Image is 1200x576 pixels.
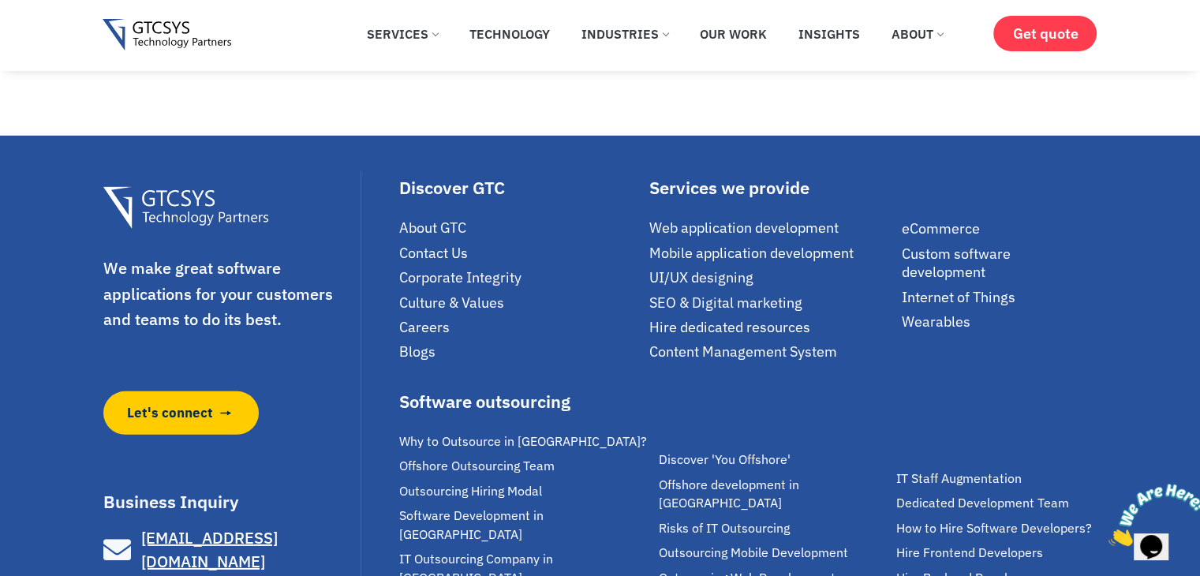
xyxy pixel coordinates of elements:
[103,493,357,511] h3: Business Inquiry
[896,519,1092,537] span: How to Hire Software Developers?
[902,219,980,238] span: eCommerce
[902,288,1015,306] span: Internet of Things
[649,244,854,262] span: Mobile application development
[1102,477,1200,552] iframe: chat widget
[649,268,894,286] a: UI/UX designing
[658,451,790,469] span: Discover 'You Offshore'
[896,469,1105,488] a: IT Staff Augmentation
[787,17,872,51] a: Insights
[896,494,1105,512] a: Dedicated Development Team
[399,393,650,410] div: Software outsourcing
[658,544,888,562] a: Outsourcing Mobile Development
[658,519,789,537] span: Risks of IT Outsourcing
[399,507,650,544] a: Software Development in [GEOGRAPHIC_DATA]
[649,244,894,262] a: Mobile application development
[902,312,970,331] span: Wearables
[458,17,562,51] a: Technology
[649,219,839,237] span: Web application development
[399,244,468,262] span: Contact Us
[993,16,1097,51] a: Get quote
[649,179,894,196] div: Services we provide
[399,318,450,336] span: Careers
[103,187,268,229] img: Gtcsys Footer Logo
[688,17,779,51] a: Our Work
[399,219,641,237] a: About GTC
[649,294,894,312] a: SEO & Digital marketing
[649,342,894,361] a: Content Management System
[658,519,888,537] a: Risks of IT Outsourcing
[103,256,357,333] p: We make great software applications for your customers and teams to do its best.
[399,268,641,286] a: Corporate Integrity
[880,17,955,51] a: About
[399,294,641,312] a: Culture & Values
[6,6,104,69] img: Chat attention grabber
[399,342,436,361] span: Blogs
[896,469,1022,488] span: IT Staff Augmentation
[658,476,888,513] a: Offshore development in [GEOGRAPHIC_DATA]
[902,219,1097,238] a: eCommerce
[399,179,641,196] div: Discover GTC
[127,403,213,423] span: Let's connect
[1012,25,1078,42] span: Get quote
[896,544,1043,562] span: Hire Frontend Developers
[902,245,1097,282] a: Custom software development
[902,312,1097,331] a: Wearables
[399,482,542,500] span: Outsourcing Hiring Modal
[658,451,888,469] a: Discover 'You Offshore'
[399,318,641,336] a: Careers
[399,432,647,451] span: Why to Outsource in [GEOGRAPHIC_DATA]?
[399,294,504,312] span: Culture & Values
[103,19,231,51] img: Gtcsys logo
[570,17,680,51] a: Industries
[399,457,650,475] a: Offshore Outsourcing Team
[896,544,1105,562] a: Hire Frontend Developers
[649,294,802,312] span: SEO & Digital marketing
[902,288,1097,306] a: Internet of Things
[896,519,1105,537] a: How to Hire Software Developers?
[103,391,260,435] a: Let's connect
[399,219,466,237] span: About GTC
[355,17,450,51] a: Services
[103,526,357,574] a: [EMAIL_ADDRESS][DOMAIN_NAME]
[649,318,810,336] span: Hire dedicated resources
[399,244,641,262] a: Contact Us
[399,342,641,361] a: Blogs
[649,342,837,361] span: Content Management System
[399,432,650,451] a: Why to Outsource in [GEOGRAPHIC_DATA]?
[141,527,278,572] span: [EMAIL_ADDRESS][DOMAIN_NAME]
[896,494,1069,512] span: Dedicated Development Team
[399,268,521,286] span: Corporate Integrity
[649,219,894,237] a: Web application development
[658,544,847,562] span: Outsourcing Mobile Development
[399,457,555,475] span: Offshore Outsourcing Team
[649,318,894,336] a: Hire dedicated resources
[649,268,753,286] span: UI/UX designing
[399,482,650,500] a: Outsourcing Hiring Modal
